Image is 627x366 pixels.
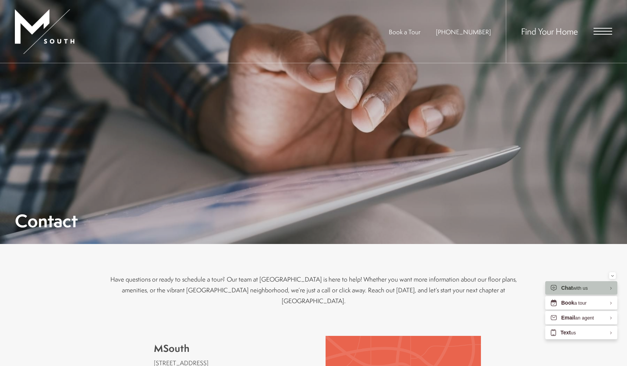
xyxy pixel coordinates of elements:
[15,212,78,229] h1: Contact
[15,9,74,54] img: MSouth
[436,28,491,36] a: Call Us at 813-570-8014
[389,28,420,36] a: Book a Tour
[436,28,491,36] span: [PHONE_NUMBER]
[109,274,518,306] p: Have questions or ready to schedule a tour? Our team at [GEOGRAPHIC_DATA] is here to help! Whethe...
[594,28,612,35] button: Open Menu
[521,25,578,37] a: Find Your Home
[154,341,294,356] p: MSouth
